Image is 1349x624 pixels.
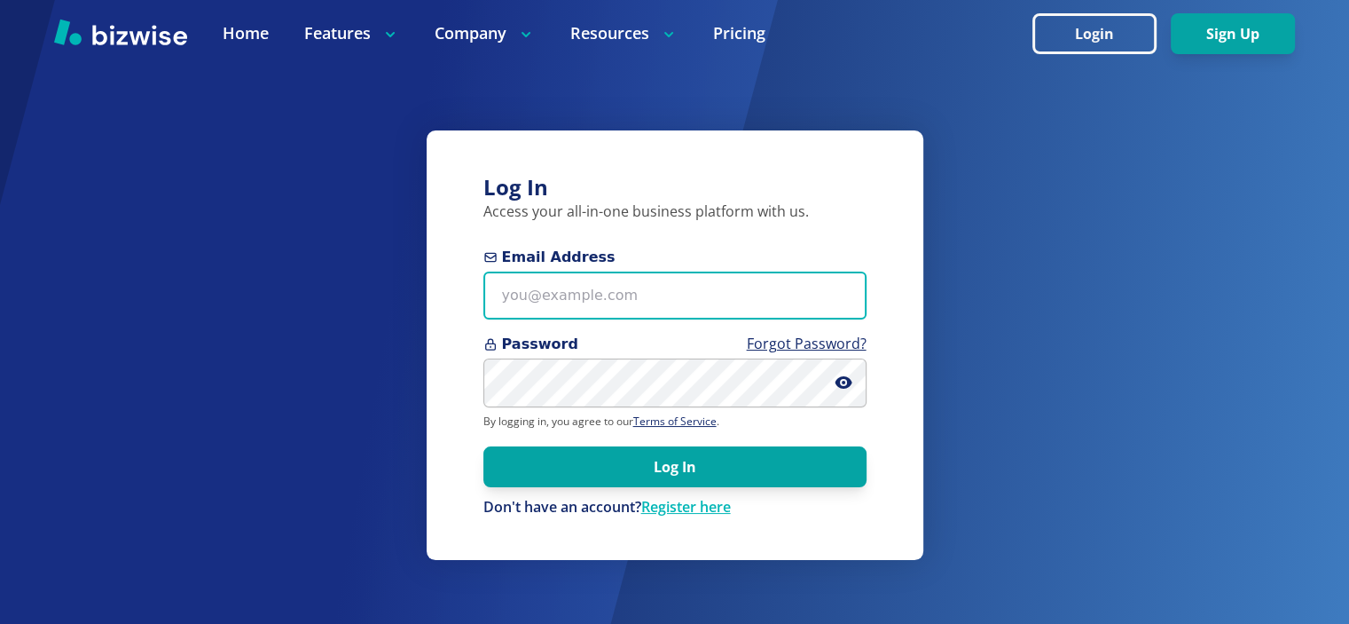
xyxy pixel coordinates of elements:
[435,22,535,44] p: Company
[1171,13,1295,54] button: Sign Up
[747,334,867,353] a: Forgot Password?
[223,22,269,44] a: Home
[633,414,717,429] a: Terms of Service
[713,22,765,44] a: Pricing
[1032,26,1171,43] a: Login
[570,22,678,44] p: Resources
[483,173,867,202] h3: Log In
[483,202,867,222] p: Access your all-in-one business platform with us.
[483,272,867,320] input: you@example.com
[483,415,867,429] p: By logging in, you agree to our .
[1171,26,1295,43] a: Sign Up
[1032,13,1157,54] button: Login
[54,19,187,45] img: Bizwise Logo
[483,446,867,487] button: Log In
[483,247,867,268] span: Email Address
[483,498,867,517] div: Don't have an account?Register here
[641,497,731,517] a: Register here
[304,22,399,44] p: Features
[483,498,867,517] p: Don't have an account?
[483,334,867,355] span: Password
